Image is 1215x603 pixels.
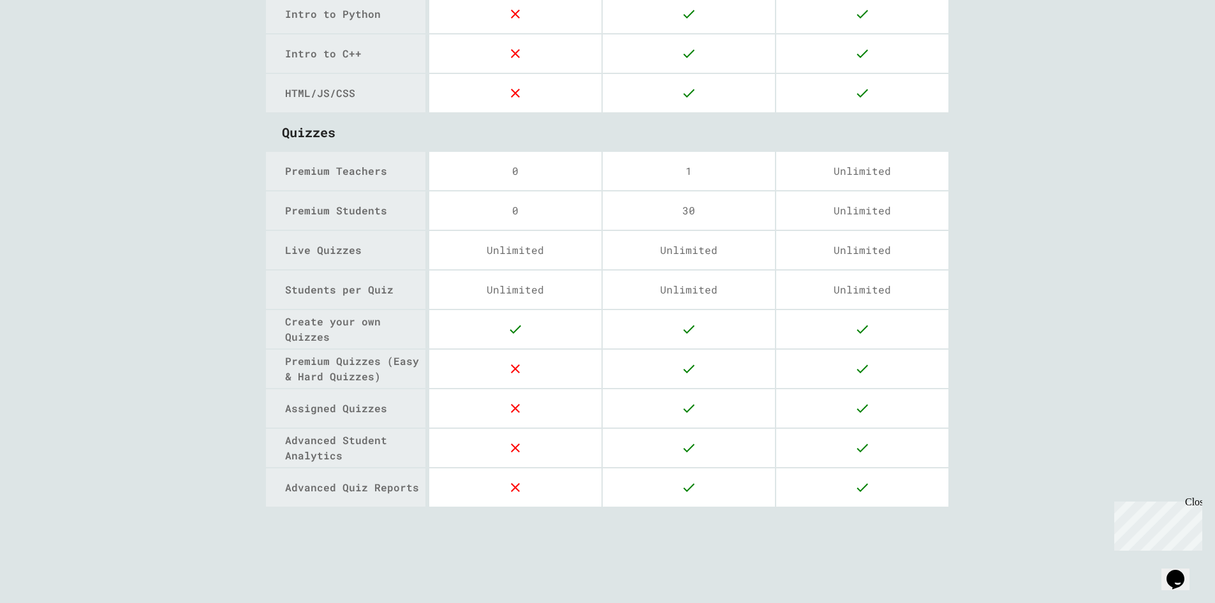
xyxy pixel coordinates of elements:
div: Unlimited [776,152,948,190]
div: 0 [429,191,601,230]
div: Advanced Student Analytics [285,433,425,463]
div: Unlimited [776,271,948,309]
div: Chat with us now!Close [5,5,88,81]
div: Unlimited [429,271,601,309]
div: Create your own Quizzes [285,314,425,345]
div: Intro to Python [285,6,425,22]
div: 30 [603,191,775,230]
div: Premium Teachers [285,163,425,179]
div: Quizzes [266,113,949,151]
div: Advanced Quiz Reports [285,480,425,495]
div: Unlimited [429,231,601,269]
div: Intro to C++ [285,46,425,61]
iframe: chat widget [1109,496,1202,551]
div: Premium Students [285,203,425,218]
div: 0 [429,152,601,190]
div: Unlimited [776,191,948,230]
div: Unlimited [603,231,775,269]
div: Assigned Quizzes [285,401,425,416]
div: Premium Quizzes (Easy & Hard Quizzes) [285,354,425,384]
div: Students per Quiz [285,282,425,297]
div: Unlimited [776,231,948,269]
div: Unlimited [603,271,775,309]
div: Live Quizzes [285,242,425,258]
div: 1 [603,152,775,190]
div: HTML/JS/CSS [285,86,425,101]
iframe: chat widget [1161,552,1202,590]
